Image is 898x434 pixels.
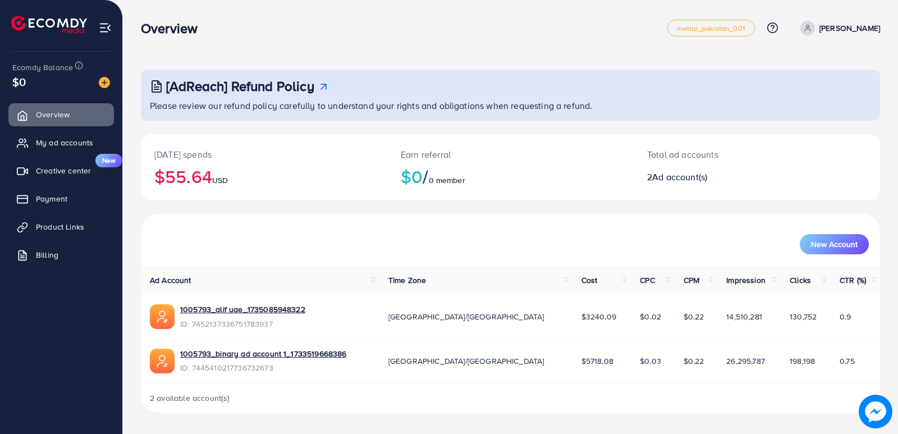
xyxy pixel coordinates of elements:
[8,103,114,126] a: Overview
[150,275,191,286] span: Ad Account
[684,355,704,367] span: $0.22
[677,25,745,32] span: metap_pakistan_001
[36,165,91,176] span: Creative center
[8,131,114,154] a: My ad accounts
[180,362,347,373] span: ID: 7445410217736732673
[154,166,374,187] h2: $55.64
[99,77,110,88] img: image
[401,148,620,161] p: Earn referral
[640,355,661,367] span: $0.03
[726,311,762,322] span: 14,510,281
[401,166,620,187] h2: $0
[790,311,817,322] span: 130,752
[388,355,544,367] span: [GEOGRAPHIC_DATA]/[GEOGRAPHIC_DATA]
[796,21,880,35] a: [PERSON_NAME]
[819,21,880,35] p: [PERSON_NAME]
[180,304,305,315] a: 1005793_alif uae_1735085948322
[8,188,114,210] a: Payment
[581,355,613,367] span: $5718.08
[647,172,805,182] h2: 2
[8,216,114,238] a: Product Links
[790,275,811,286] span: Clicks
[581,311,616,322] span: $3240.09
[726,355,765,367] span: 26,295,787
[150,99,873,112] p: Please review our refund policy carefully to understand your rights and obligations when requesti...
[423,163,428,189] span: /
[640,275,654,286] span: CPC
[141,20,207,36] h3: Overview
[150,349,175,373] img: ic-ads-acc.e4c84228.svg
[180,348,347,359] a: 1005793_binary ad account 1_1733519668386
[12,74,26,90] span: $0
[99,21,112,34] img: menu
[840,275,866,286] span: CTR (%)
[726,275,766,286] span: Impression
[212,175,228,186] span: USD
[12,62,73,73] span: Ecomdy Balance
[667,20,755,36] a: metap_pakistan_001
[859,395,892,428] img: image
[8,244,114,266] a: Billing
[652,171,707,183] span: Ad account(s)
[684,275,699,286] span: CPM
[840,355,855,367] span: 0.75
[36,137,93,148] span: My ad accounts
[647,148,805,161] p: Total ad accounts
[840,311,851,322] span: 0.9
[581,275,598,286] span: Cost
[180,318,305,330] span: ID: 7452137336751783937
[166,78,314,94] h3: [AdReach] Refund Policy
[154,148,374,161] p: [DATE] spends
[388,275,426,286] span: Time Zone
[640,311,661,322] span: $0.02
[150,304,175,329] img: ic-ads-acc.e4c84228.svg
[429,175,465,186] span: 0 member
[800,234,869,254] button: New Account
[36,249,58,261] span: Billing
[388,311,544,322] span: [GEOGRAPHIC_DATA]/[GEOGRAPHIC_DATA]
[684,311,704,322] span: $0.22
[8,159,114,182] a: Creative centerNew
[790,355,815,367] span: 198,198
[95,154,122,167] span: New
[150,392,230,404] span: 2 available account(s)
[811,240,858,248] span: New Account
[36,109,70,120] span: Overview
[36,221,84,232] span: Product Links
[11,16,87,33] img: logo
[36,193,67,204] span: Payment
